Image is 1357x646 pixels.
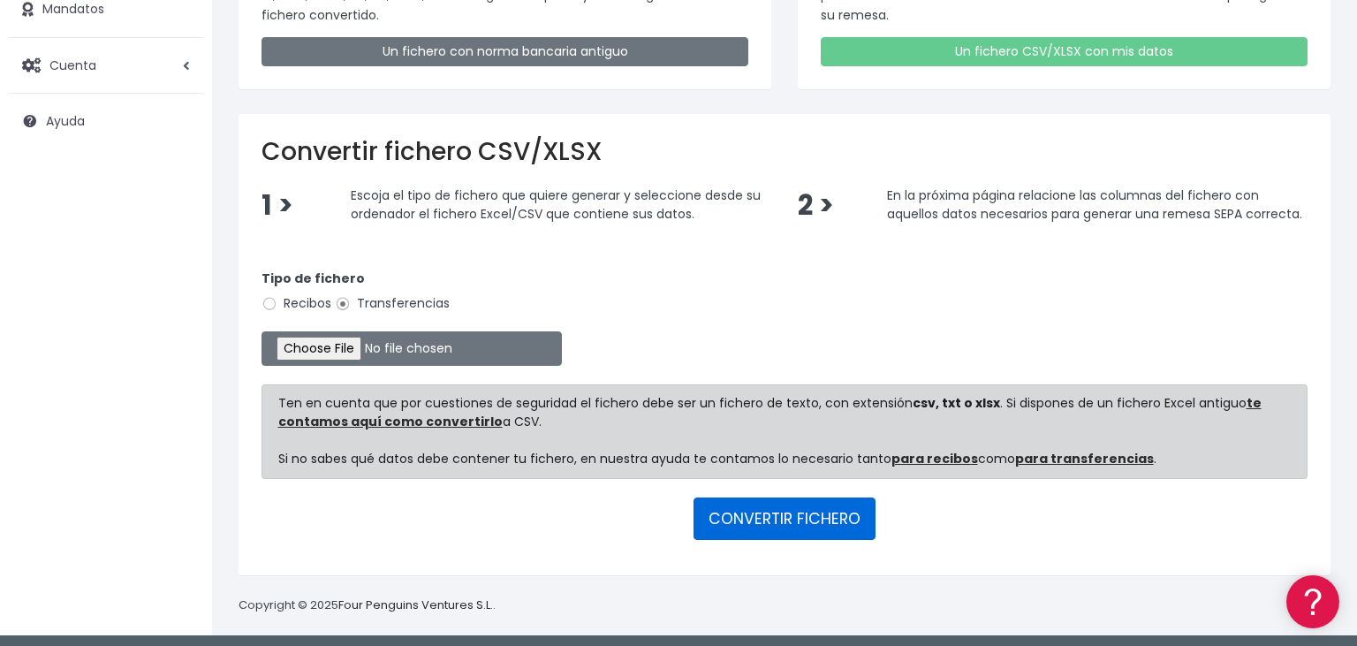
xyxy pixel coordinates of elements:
[262,186,293,224] span: 1 >
[338,597,493,613] a: Four Penguins Ventures S.L.
[262,137,1308,167] h2: Convertir fichero CSV/XLSX
[694,498,876,540] button: CONVERTIR FICHERO
[9,47,203,84] a: Cuenta
[335,294,450,313] label: Transferencias
[798,186,834,224] span: 2 >
[239,597,496,615] p: Copyright © 2025 .
[46,112,85,130] span: Ayuda
[262,270,365,287] strong: Tipo de fichero
[49,56,96,73] span: Cuenta
[351,186,761,223] span: Escoja el tipo de fichero que quiere generar y seleccione desde su ordenador el fichero Excel/CSV...
[262,37,748,66] a: Un fichero con norma bancaria antiguo
[1015,450,1154,467] a: para transferencias
[913,394,1000,412] strong: csv, txt o xlsx
[262,294,331,313] label: Recibos
[887,186,1302,223] span: En la próxima página relacione las columnas del fichero con aquellos datos necesarios para genera...
[821,37,1308,66] a: Un fichero CSV/XLSX con mis datos
[9,103,203,140] a: Ayuda
[891,450,978,467] a: para recibos
[262,384,1308,479] div: Ten en cuenta que por cuestiones de seguridad el fichero debe ser un fichero de texto, con extens...
[278,394,1262,430] a: te contamos aquí como convertirlo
